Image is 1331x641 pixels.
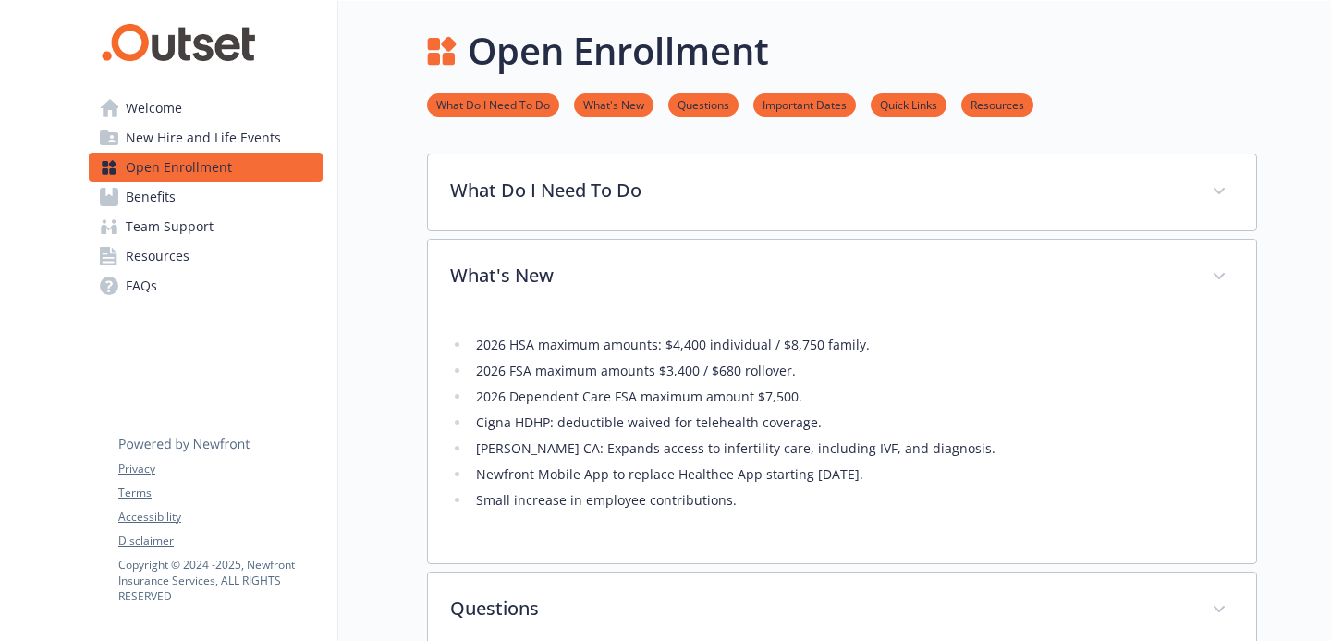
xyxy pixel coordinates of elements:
h1: Open Enrollment [468,23,769,79]
li: [PERSON_NAME] CA: Expands access to infertility care, including IVF, and diagnosis. [470,438,1234,460]
a: What's New [574,95,653,113]
p: Copyright © 2024 - 2025 , Newfront Insurance Services, ALL RIGHTS RESERVED [118,557,322,604]
span: Welcome [126,93,182,123]
li: Cigna HDHP: deductible waived for telehealth coverage. [470,412,1234,434]
span: New Hire and Life Events [126,123,281,153]
span: Open Enrollment [126,153,232,182]
div: What's New [428,315,1256,563]
a: Quick Links [871,95,946,113]
a: Team Support [89,212,323,241]
p: Questions [450,595,1190,623]
li: 2026 HSA maximum amounts:​ $4,400 individual​ / $8,750 family​. [470,334,1234,356]
div: What's New [428,240,1256,315]
a: Resources [961,95,1033,113]
li: Small increase in employee contributions. ​ [470,489,1234,512]
div: What Do I Need To Do [428,154,1256,230]
p: What Do I Need To Do [450,177,1190,204]
span: FAQs [126,271,157,301]
a: Welcome [89,93,323,123]
li: 2026 Dependent Care FSA maximum amount $7,500. [470,386,1234,408]
a: New Hire and Life Events [89,123,323,153]
a: Important Dates [753,95,856,113]
a: Disclaimer [118,533,322,549]
a: Questions [668,95,739,113]
a: Terms [118,485,322,501]
a: Privacy [118,461,322,477]
span: Resources [126,241,189,271]
p: What's New [450,262,1190,290]
a: Accessibility [118,509,322,525]
a: What Do I Need To Do [427,95,559,113]
a: Resources [89,241,323,271]
a: FAQs [89,271,323,301]
a: Benefits [89,182,323,212]
span: Benefits [126,182,176,212]
a: Open Enrollment [89,153,323,182]
li: Newfront Mobile App to replace Healthee App starting [DATE]. [470,463,1234,486]
span: Team Support [126,212,214,241]
li: 2026 FSA maximum amounts​ $3,400 / $680 rollover. [470,360,1234,382]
